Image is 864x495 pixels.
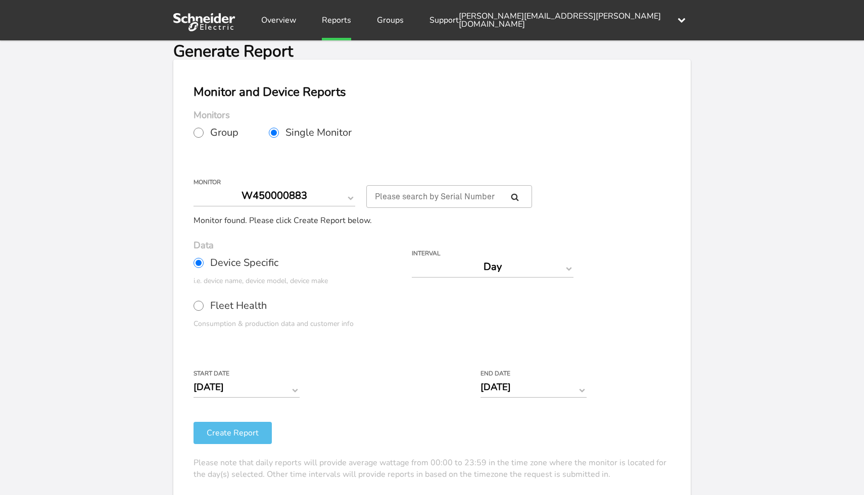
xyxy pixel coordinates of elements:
[194,258,204,268] input: Device Specific
[194,422,272,444] button: Create Report
[194,301,204,311] input: Fleet Health
[194,457,670,480] p: Please note that daily reports will provide average wattage from 00:00 to 23:59 in the time zone ...
[412,250,622,256] label: Interval
[366,185,532,208] input: Please search by Serial Number
[366,179,524,185] label: For large monitor counts
[481,370,579,376] label: End Date
[194,370,292,376] label: Start Date
[285,128,352,138] span: Single Monitor
[210,258,278,268] span: Device Specific
[194,128,204,138] input: Group
[269,128,279,138] input: Single Monitor
[173,43,293,60] h1: Generate Report
[194,276,412,286] div: i.e. device name, device model, device make
[194,111,670,120] h3: Monitors
[194,86,670,98] h2: Monitor and Device Reports
[194,216,372,225] div: Monitor found. Please click Create Report below.
[173,13,235,31] img: Sense Logo
[194,241,670,250] h3: Data
[194,318,412,329] div: Consumption & production data and customer info
[210,128,238,138] span: Group
[194,179,359,185] label: Monitor
[210,301,267,311] span: Fleet Health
